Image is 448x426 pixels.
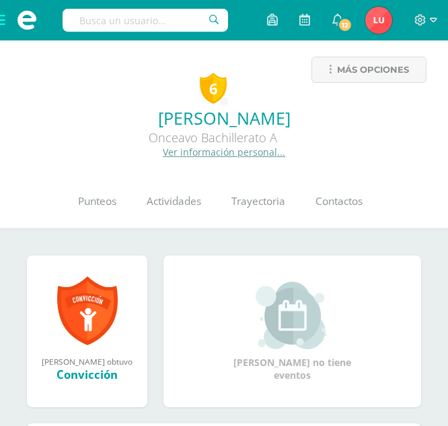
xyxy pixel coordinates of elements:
[231,194,285,208] span: Trayectoria
[40,367,134,382] div: Convicción
[338,18,352,32] span: 12
[11,106,437,129] a: [PERSON_NAME]
[225,282,360,382] div: [PERSON_NAME] no tiene eventos
[147,194,201,208] span: Actividades
[78,194,116,208] span: Punteos
[63,175,131,229] a: Punteos
[40,356,134,367] div: [PERSON_NAME] obtuvo
[337,57,409,82] span: Más opciones
[216,175,300,229] a: Trayectoria
[163,146,285,158] a: Ver información personal...
[256,282,329,349] img: event_small.png
[11,129,414,146] div: Onceavo Bachillerato A
[300,175,377,229] a: Contactos
[315,194,363,208] span: Contactos
[63,9,228,32] input: Busca un usuario...
[131,175,216,229] a: Actividades
[200,73,227,104] div: 6
[311,57,426,83] a: Más opciones
[365,7,392,34] img: 03792e645350889b08b5c28c38483454.png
